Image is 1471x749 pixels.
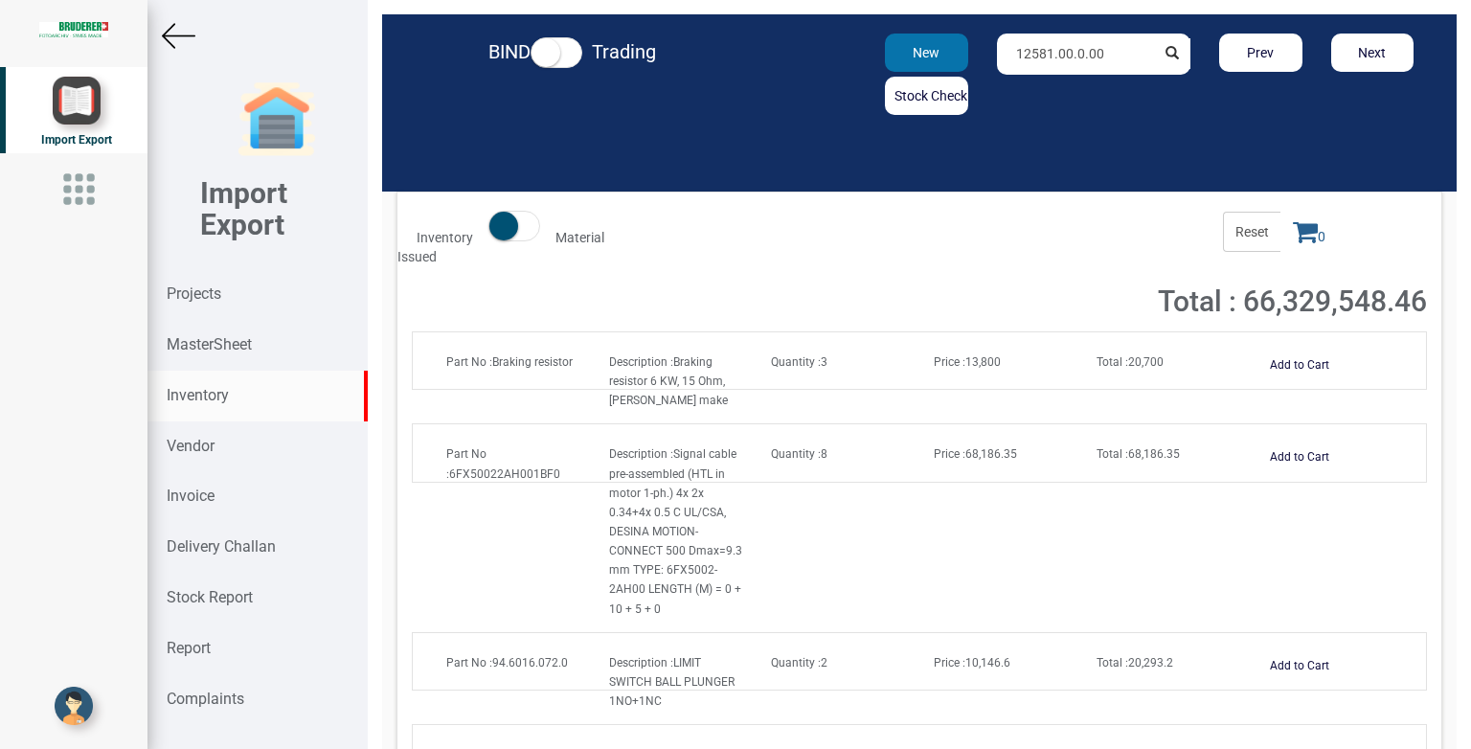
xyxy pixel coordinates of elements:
b: Import Export [200,176,287,241]
button: Add to Cart [1258,443,1341,471]
button: Add to Cart [1258,352,1341,379]
strong: Part No : [446,447,487,480]
span: Signal cable pre-assembled (HTL in motor 1-ph.) 4x 2x 0.34+4x 0.5 C UL/CSA, DESINA MOTION-CONNECT... [609,447,742,615]
button: Add to Cart [1258,652,1341,680]
span: 20,293.2 [1097,656,1173,670]
strong: Vendor [167,437,215,455]
span: Import Export [41,133,112,147]
strong: Quantity : [771,355,821,369]
span: 94.6016.072.0 [446,656,568,670]
input: Search by product [997,34,1156,75]
span: 13,800 [934,355,1001,369]
span: Braking resistor [446,355,573,369]
h2: Total : 66,329,548.46 [1113,285,1427,317]
img: garage-closed.png [238,81,315,158]
button: Prev [1219,34,1301,72]
strong: Report [167,639,211,657]
strong: Description : [609,355,673,369]
strong: MasterSheet [167,335,252,353]
span: 68,186.35 [934,447,1017,461]
strong: Price : [934,447,965,461]
span: 68,186.35 [1097,447,1180,461]
span: 2 [771,656,827,670]
span: 0 [1280,212,1338,252]
strong: Total : [1097,447,1128,461]
button: Next [1331,34,1414,72]
button: Stock Check [885,77,967,115]
strong: Stock Report [167,588,253,606]
strong: Description : [609,656,673,670]
strong: Inventory [167,386,229,404]
span: 20,700 [1097,355,1164,369]
span: LIMIT SWITCH BALL PLUNGER 1NO+1NC [609,656,735,708]
strong: Projects [167,284,221,303]
span: Reset [1223,212,1280,252]
strong: Price : [934,656,965,670]
strong: Description : [609,447,673,461]
strong: Part No : [446,355,492,369]
button: New [885,34,967,72]
strong: Quantity : [771,447,821,461]
span: Braking resistor 6 KW, 15 Ohm, [PERSON_NAME] make [609,355,728,407]
strong: Delivery Challan [167,537,276,556]
strong: Total : [1097,355,1128,369]
span: 6FX50022AH001BF0 [446,447,560,480]
strong: Complaints [167,690,244,708]
strong: Price : [934,355,965,369]
strong: Total : [1097,656,1128,670]
span: 8 [771,447,827,461]
span: 10,146.6 [934,656,1010,670]
strong: Part No : [446,656,492,670]
strong: Inventory [417,230,473,245]
strong: Invoice [167,487,215,505]
strong: BIND [488,40,531,63]
strong: Trading [592,40,656,63]
span: 3 [771,355,827,369]
strong: Quantity : [771,656,821,670]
